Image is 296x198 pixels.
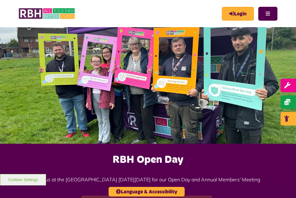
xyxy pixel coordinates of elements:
a: MyRBH [222,7,254,21]
img: RBH [19,6,76,21]
button: Language & Accessibility [109,187,185,196]
button: Navigation [258,7,277,21]
iframe: Netcall Web Assistant for live chat [268,170,296,198]
p: Join us at the [GEOGRAPHIC_DATA] [DATE][DATE] for our Open Day and Annual Members' Meeting [3,167,293,192]
h2: RBH Open Day [3,153,293,167]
